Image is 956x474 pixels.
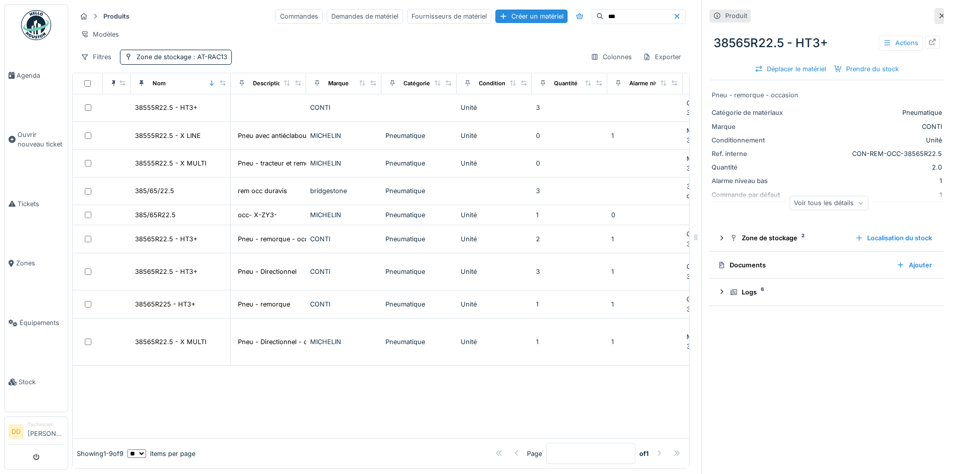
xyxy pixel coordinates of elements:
div: Ajouter [893,258,936,272]
div: 385/65R22.5 [135,210,176,220]
div: 38565R22.5 - HT3+ [710,30,944,56]
div: Pneumatique [385,159,453,168]
div: Zone de stockage [730,233,847,243]
div: 1 [611,337,678,347]
div: Unité [461,159,528,168]
div: Pneu - remorque [238,299,290,309]
div: Nom [153,79,166,88]
div: Unité [461,299,528,309]
div: Logs [730,287,932,297]
div: 2 [536,234,603,244]
div: Pneumatique [385,267,453,276]
div: 1 [791,176,942,186]
div: Description [253,79,285,88]
div: MIC-REM-OCC-38555R22.5 [687,126,754,145]
div: Produit [725,11,747,21]
a: Ouvrir nouveau ticket [5,105,68,175]
div: Unité [461,210,528,220]
div: Alarme niveau bas [629,79,679,88]
div: 0 [611,210,678,220]
a: DD Technicien[PERSON_NAME] [9,421,64,445]
summary: Zone de stockage2Localisation du stock [714,229,940,247]
div: Pneumatique [385,210,453,220]
div: MIC-DIR-OCC-38565R22.5 [687,332,754,351]
div: Voir tous les détails [789,196,868,210]
div: Conditionnement [712,135,787,145]
div: Pneu - remorque - occasion [238,234,325,244]
strong: of 1 [639,449,649,458]
div: Marque [328,79,349,88]
div: 38555R22.5 - X LINE [135,131,201,140]
div: CONTI [310,299,377,309]
span: Stock [19,377,64,387]
div: 38565R22.5 - X MULTI [135,337,206,347]
div: bridgestone [310,186,377,196]
div: MICHELIN [310,131,377,140]
div: CON-REM-NEU-38565R22.5 [687,294,754,313]
div: Exporter [638,50,686,64]
div: occ- X-ZY3- [238,210,277,220]
div: Actions [879,36,923,50]
div: Pneumatique [385,337,453,347]
a: Stock [5,353,68,412]
div: Technicien [28,421,64,428]
div: Colonnes [586,50,636,64]
div: Showing 1 - 9 of 9 [77,449,123,458]
span: : AT-RAC13 [191,53,227,61]
div: CONTI [310,234,377,244]
div: Filtres [76,50,116,64]
div: Modèles [76,27,123,42]
div: Unité [461,131,528,140]
div: Pneumatique [385,234,453,244]
div: Unité [461,337,528,347]
div: Prendre du stock [830,62,903,76]
div: 1 [611,267,678,276]
a: Agenda [5,46,68,105]
div: Ref. interne [712,149,787,159]
div: Unité [461,267,528,276]
div: Pneumatique [385,131,453,140]
div: items per page [127,449,195,458]
div: MICHELIN [310,337,377,347]
strong: Produits [99,12,133,21]
div: 1 [611,299,678,309]
summary: Logs6 [714,283,940,301]
summary: DocumentsAjouter [714,256,940,274]
div: 385/65/22.5 bridg duravis [687,182,754,201]
a: Tickets [5,174,68,234]
div: Pneumatique [385,186,453,196]
div: Commandes [276,9,323,24]
span: Tickets [18,199,64,209]
div: Unité [461,103,528,112]
span: Zones [16,258,64,268]
div: Pneumatique [385,299,453,309]
div: CON-REM-NEU-38555R22.5 [687,98,754,117]
div: MICHELIN [310,159,377,168]
span: Agenda [17,71,64,80]
div: Localisation du stock [851,231,936,245]
div: CONTI [791,122,942,131]
li: [PERSON_NAME] [28,421,64,442]
div: Pneu - Directionnel [238,267,297,276]
div: 3 [536,186,603,196]
div: CON-DIR-NEU-38565R22.5 [687,262,754,281]
div: 0 [536,131,603,140]
div: Zone de stockage [136,52,227,62]
div: Pneu - remorque - occasion [712,90,942,100]
div: Marque [712,122,787,131]
div: 38565R22.5 - HT3+ [135,267,197,276]
div: Alarme niveau bas [712,176,787,186]
div: 0 [536,159,603,168]
div: rem occ duravis [238,186,287,196]
div: 385/65/22.5 [135,186,174,196]
div: 1 [611,131,678,140]
div: 3 [536,267,603,276]
div: Pneu - tracteur et remorque [238,159,323,168]
div: CON-REM-OCC-38565R22.5 [791,149,942,159]
div: CON-REM-OCC-38565R22.5 [687,229,754,248]
div: 1 [536,299,603,309]
div: Pneumatique [791,108,942,117]
div: 1 [536,210,603,220]
div: Catégorie [403,79,430,88]
a: Équipements [5,293,68,353]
